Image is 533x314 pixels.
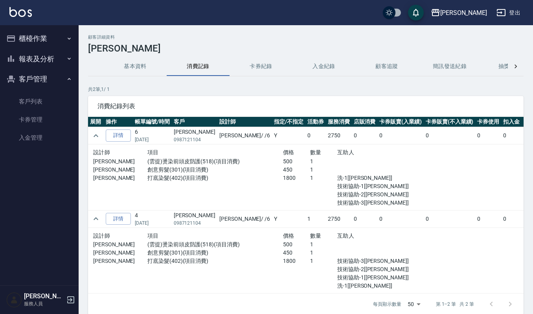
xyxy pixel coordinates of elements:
img: Person [6,292,22,308]
span: 消費紀錄列表 [97,102,514,110]
th: 活動券 [305,117,326,127]
button: 顧客追蹤 [355,57,418,76]
button: 基本資料 [104,57,167,76]
td: [PERSON_NAME] [172,127,217,144]
span: 項目 [147,149,159,155]
th: 店販消費 [352,117,378,127]
p: [PERSON_NAME] [93,174,147,182]
p: 500 [283,157,310,166]
th: 帳單編號/時間 [133,117,172,127]
p: 0987121104 [174,136,215,143]
td: 0 [377,127,424,144]
p: (雲提)燙染前頭皮防護(518)(項目消費) [147,157,283,166]
p: [PERSON_NAME] [93,257,147,265]
p: [PERSON_NAME] [93,240,147,249]
span: 互助人 [337,149,354,155]
span: 項目 [147,233,159,239]
p: 技術協助-1[[PERSON_NAME]] [337,182,419,190]
p: 1800 [283,257,310,265]
p: 技術協助-3[[PERSON_NAME]] [337,257,419,265]
p: [PERSON_NAME] [93,166,147,174]
p: 打底染髮(402)(項目消費) [147,174,283,182]
button: expand row [90,130,102,142]
p: 500 [283,240,310,249]
p: 打底染髮(402)(項目消費) [147,257,283,265]
th: 客戶 [172,117,217,127]
p: 1 [310,174,337,182]
p: 450 [283,166,310,174]
button: 簡訊發送紀錄 [418,57,481,76]
p: [PERSON_NAME] [93,157,147,166]
td: 0 [475,127,501,144]
p: [PERSON_NAME] [93,249,147,257]
td: [PERSON_NAME] [172,210,217,227]
img: Logo [9,7,32,17]
h2: 顧客詳細資料 [88,35,524,40]
p: 技術協助-1[[PERSON_NAME]] [337,273,419,282]
span: 互助人 [337,233,354,239]
p: [DATE] [135,136,170,143]
th: 操作 [104,117,133,127]
td: 4 [133,210,172,227]
a: 入金管理 [3,129,75,147]
td: 2750 [326,210,352,227]
a: 客戶列表 [3,92,75,111]
td: [PERSON_NAME] / /6 [217,127,272,144]
p: 洗-1[[PERSON_NAME]] [337,282,419,290]
a: 詳情 [106,213,131,225]
p: 0987121104 [174,220,215,227]
p: 共 2 筆, 1 / 1 [88,86,524,93]
td: Y [272,210,305,227]
button: 櫃檯作業 [3,28,75,49]
button: 消費記錄 [167,57,230,76]
td: 0 [475,210,501,227]
h3: [PERSON_NAME] [88,43,524,54]
th: 設計師 [217,117,272,127]
span: 價格 [283,149,294,155]
a: 詳情 [106,129,131,142]
th: 卡券販賣(入業績) [377,117,424,127]
p: 洗-1[[PERSON_NAME]] [337,174,419,182]
th: 卡券使用 [475,117,501,127]
td: 6 [133,127,172,144]
button: 卡券紀錄 [230,57,292,76]
span: 設計師 [93,149,110,155]
div: [PERSON_NAME] [440,8,487,18]
p: 創意剪髮(301)(項目消費) [147,166,283,174]
th: 展開 [88,117,104,127]
td: 0 [424,210,476,227]
th: 扣入金 [501,117,522,127]
p: 1 [310,157,337,166]
p: 每頁顯示數量 [373,301,401,308]
p: 1 [310,249,337,257]
button: expand row [90,213,102,225]
span: 價格 [283,233,294,239]
p: 1 [310,240,337,249]
button: 入金紀錄 [292,57,355,76]
td: 1 [305,210,326,227]
p: 技術協助-2[[PERSON_NAME]] [337,190,419,199]
span: 設計師 [93,233,110,239]
td: 0 [305,127,326,144]
p: [DATE] [135,220,170,227]
td: 0 [352,127,378,144]
p: 1 [310,166,337,174]
td: 0 [352,210,378,227]
p: 450 [283,249,310,257]
h5: [PERSON_NAME] [24,292,64,300]
td: 0 [501,127,522,144]
p: 創意剪髮(301)(項目消費) [147,249,283,257]
td: Y [272,127,305,144]
p: 技術協助-3[[PERSON_NAME]] [337,199,419,207]
button: 報表及分析 [3,49,75,69]
td: [PERSON_NAME] / /6 [217,210,272,227]
p: 1800 [283,174,310,182]
span: 數量 [310,233,322,239]
button: [PERSON_NAME] [428,5,490,21]
button: 客戶管理 [3,69,75,89]
p: (雲提)燙染前頭皮防護(518)(項目消費) [147,240,283,249]
p: 第 1–2 筆 共 2 筆 [436,301,474,308]
td: 2750 [326,127,352,144]
p: 1 [310,257,337,265]
td: 0 [424,127,476,144]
